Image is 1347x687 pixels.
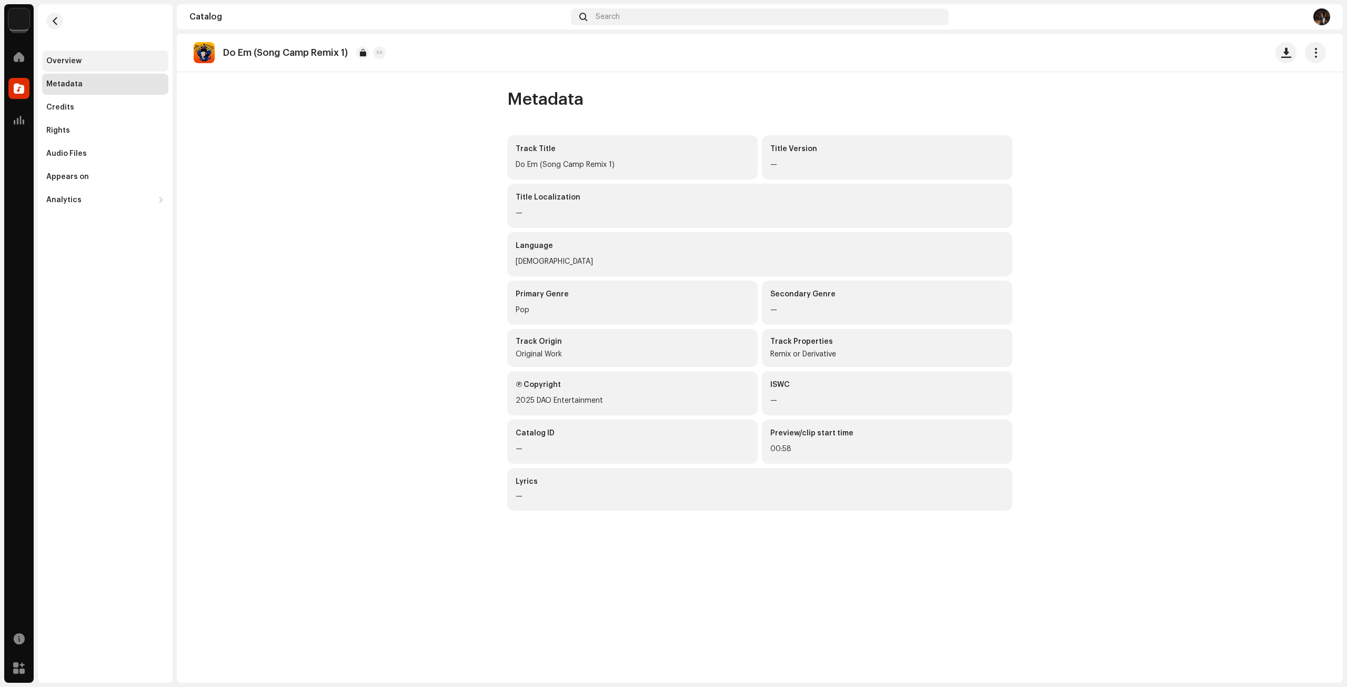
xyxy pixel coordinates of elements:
div: Ⓟ Copyright [516,380,749,390]
div: Metadata [46,80,83,88]
div: Rights [46,126,70,135]
re-m-nav-item: Audio Files [42,143,168,164]
div: Catalog [189,13,567,21]
re-m-nav-item: Metadata [42,74,168,95]
div: Track Origin [516,337,749,346]
div: ISWC [770,380,1004,390]
div: Preview/clip start time [770,428,1004,439]
div: Analytics [46,196,82,204]
div: — [770,394,1004,407]
div: Language [516,241,1004,251]
div: Track Properties [770,337,1004,346]
div: — [516,491,768,502]
re-m-nav-item: Rights [42,120,168,141]
div: 00:58 [770,443,1004,455]
div: Overview [46,57,82,65]
div: Audio Files [46,150,87,158]
img: 80d4553b-db72-4141-ab10-a8b2c0ec5c9d [1313,8,1330,25]
div: Primary Genre [516,289,749,300]
div: Lyrics [516,476,1004,487]
div: — [516,443,749,455]
img: 5ee2325c-0870-4e39-8a58-575db72613f9 [194,42,215,63]
div: [DEMOGRAPHIC_DATA] [516,255,1004,268]
re-m-nav-dropdown: Analytics [42,190,168,211]
div: Title Localization [516,192,1004,203]
div: Remix or Derivative [770,350,1004,359]
img: 76e35660-c1c7-4f61-ac9e-76e2af66a330 [8,8,29,29]
re-m-nav-item: Overview [42,51,168,72]
div: Secondary Genre [770,289,1004,300]
span: Metadata [507,89,584,110]
div: Pop [516,304,749,316]
div: Do Em (Song Camp Remix 1) [516,158,749,171]
div: Track Title [516,144,749,154]
div: Title Version [770,144,1004,154]
div: Catalog ID [516,428,749,439]
div: Credits [46,103,74,112]
re-m-nav-item: Appears on [42,166,168,187]
div: Original Work [516,350,749,359]
re-m-nav-item: Credits [42,97,168,118]
div: 2025 DAO Entertainment [516,394,749,407]
span: Search [596,13,620,21]
div: — [516,207,1004,220]
div: Appears on [46,173,89,181]
div: — [770,158,1004,171]
div: — [770,304,1004,316]
p: Do Em (Song Camp Remix 1) [223,47,348,58]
